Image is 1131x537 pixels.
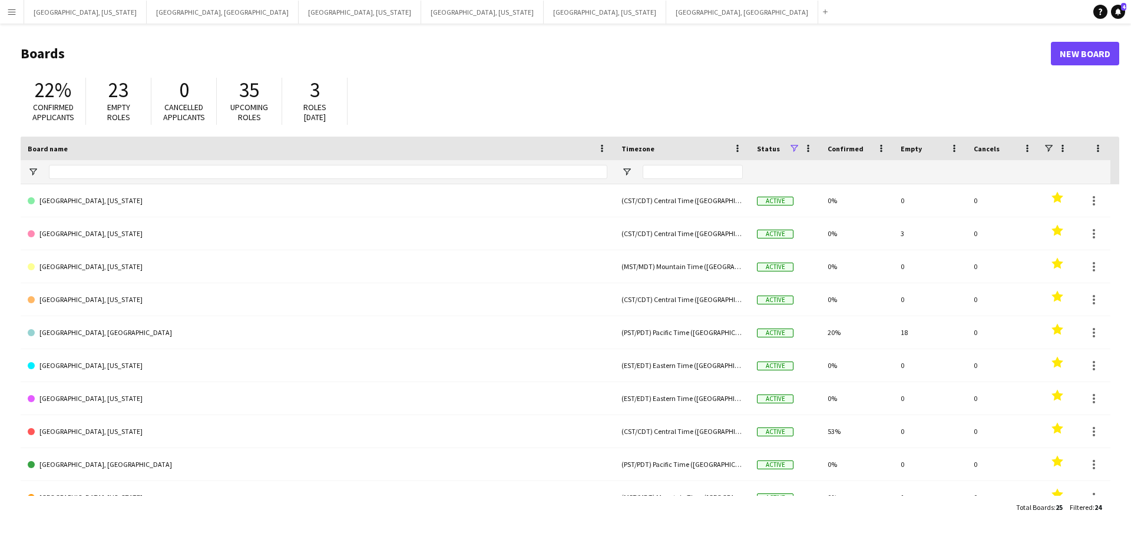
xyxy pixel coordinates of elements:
[967,481,1040,513] div: 0
[901,144,922,153] span: Empty
[28,283,607,316] a: [GEOGRAPHIC_DATA], [US_STATE]
[967,283,1040,316] div: 0
[28,448,607,481] a: [GEOGRAPHIC_DATA], [GEOGRAPHIC_DATA]
[894,349,967,382] div: 0
[821,316,894,349] div: 20%
[28,415,607,448] a: [GEOGRAPHIC_DATA], [US_STATE]
[1016,503,1054,512] span: Total Boards
[757,427,793,436] span: Active
[614,481,750,513] div: (MST/MDT) Mountain Time ([GEOGRAPHIC_DATA] & [GEOGRAPHIC_DATA])
[28,481,607,514] a: [GEOGRAPHIC_DATA], [US_STATE]
[310,77,320,103] span: 3
[967,382,1040,415] div: 0
[28,217,607,250] a: [GEOGRAPHIC_DATA], [US_STATE]
[21,45,1051,62] h1: Boards
[614,415,750,447] div: (CST/CDT) Central Time ([GEOGRAPHIC_DATA] & [GEOGRAPHIC_DATA])
[614,250,750,283] div: (MST/MDT) Mountain Time ([GEOGRAPHIC_DATA] & [GEOGRAPHIC_DATA])
[614,316,750,349] div: (PST/PDT) Pacific Time ([GEOGRAPHIC_DATA] & [GEOGRAPHIC_DATA])
[757,460,793,469] span: Active
[757,493,793,502] span: Active
[967,316,1040,349] div: 0
[757,296,793,304] span: Active
[32,102,74,122] span: Confirmed applicants
[894,184,967,217] div: 0
[28,167,38,177] button: Open Filter Menu
[24,1,147,24] button: [GEOGRAPHIC_DATA], [US_STATE]
[614,382,750,415] div: (EST/EDT) Eastern Time ([GEOGRAPHIC_DATA] & [GEOGRAPHIC_DATA])
[821,250,894,283] div: 0%
[894,217,967,250] div: 3
[1070,503,1093,512] span: Filtered
[303,102,326,122] span: Roles [DATE]
[28,250,607,283] a: [GEOGRAPHIC_DATA], [US_STATE]
[28,349,607,382] a: [GEOGRAPHIC_DATA], [US_STATE]
[757,329,793,337] span: Active
[967,448,1040,480] div: 0
[107,102,130,122] span: Empty roles
[821,283,894,316] div: 0%
[239,77,259,103] span: 35
[821,349,894,382] div: 0%
[974,144,1000,153] span: Cancels
[1094,503,1102,512] span: 24
[967,250,1040,283] div: 0
[28,184,607,217] a: [GEOGRAPHIC_DATA], [US_STATE]
[967,217,1040,250] div: 0
[147,1,299,24] button: [GEOGRAPHIC_DATA], [GEOGRAPHIC_DATA]
[108,77,128,103] span: 23
[757,263,793,271] span: Active
[894,250,967,283] div: 0
[894,448,967,480] div: 0
[621,167,632,177] button: Open Filter Menu
[1056,503,1063,512] span: 25
[614,349,750,382] div: (EST/EDT) Eastern Time ([GEOGRAPHIC_DATA] & [GEOGRAPHIC_DATA])
[421,1,544,24] button: [GEOGRAPHIC_DATA], [US_STATE]
[821,415,894,447] div: 53%
[757,197,793,205] span: Active
[1016,496,1063,519] div: :
[1121,3,1126,11] span: 4
[821,217,894,250] div: 0%
[179,77,189,103] span: 0
[621,144,654,153] span: Timezone
[967,349,1040,382] div: 0
[967,415,1040,447] div: 0
[821,184,894,217] div: 0%
[1051,42,1119,65] a: New Board
[757,395,793,403] span: Active
[894,316,967,349] div: 18
[894,382,967,415] div: 0
[643,165,743,179] input: Timezone Filter Input
[967,184,1040,217] div: 0
[28,144,68,153] span: Board name
[757,230,793,238] span: Active
[49,165,607,179] input: Board name Filter Input
[614,184,750,217] div: (CST/CDT) Central Time ([GEOGRAPHIC_DATA] & [GEOGRAPHIC_DATA])
[821,382,894,415] div: 0%
[299,1,421,24] button: [GEOGRAPHIC_DATA], [US_STATE]
[28,316,607,349] a: [GEOGRAPHIC_DATA], [GEOGRAPHIC_DATA]
[35,77,71,103] span: 22%
[757,362,793,370] span: Active
[757,144,780,153] span: Status
[1070,496,1102,519] div: :
[163,102,205,122] span: Cancelled applicants
[614,217,750,250] div: (CST/CDT) Central Time ([GEOGRAPHIC_DATA] & [GEOGRAPHIC_DATA])
[894,481,967,513] div: 1
[821,448,894,480] div: 0%
[894,283,967,316] div: 0
[666,1,818,24] button: [GEOGRAPHIC_DATA], [GEOGRAPHIC_DATA]
[230,102,268,122] span: Upcoming roles
[894,415,967,447] div: 0
[1111,5,1125,19] a: 4
[614,448,750,480] div: (PST/PDT) Pacific Time ([GEOGRAPHIC_DATA] & [GEOGRAPHIC_DATA])
[614,283,750,316] div: (CST/CDT) Central Time ([GEOGRAPHIC_DATA] & [GEOGRAPHIC_DATA])
[828,144,864,153] span: Confirmed
[28,382,607,415] a: [GEOGRAPHIC_DATA], [US_STATE]
[544,1,666,24] button: [GEOGRAPHIC_DATA], [US_STATE]
[821,481,894,513] div: 0%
